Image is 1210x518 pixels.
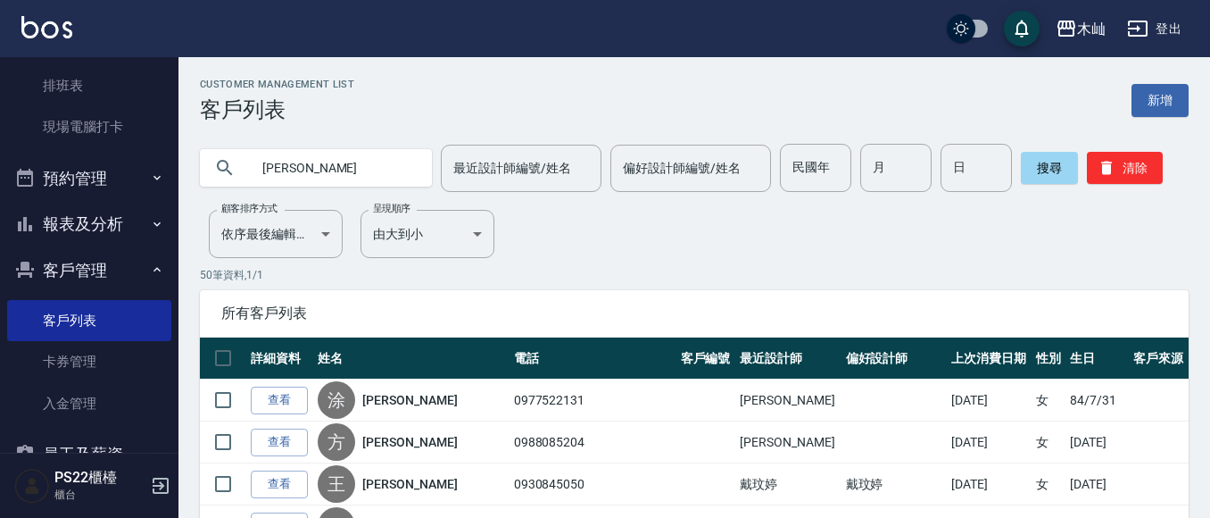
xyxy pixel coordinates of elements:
[21,16,72,38] img: Logo
[947,422,1032,464] td: [DATE]
[1065,380,1129,422] td: 84/7/31
[1077,18,1106,40] div: 木屾
[251,387,308,414] a: 查看
[1032,338,1065,380] th: 性別
[54,487,145,503] p: 櫃台
[1032,380,1065,422] td: 女
[735,422,841,464] td: [PERSON_NAME]
[313,338,510,380] th: 姓名
[947,380,1032,422] td: [DATE]
[1021,152,1078,184] button: 搜尋
[7,65,171,106] a: 排班表
[676,338,736,380] th: 客戶編號
[362,433,457,451] a: [PERSON_NAME]
[7,155,171,202] button: 預約管理
[7,201,171,247] button: 報表及分析
[362,391,457,409] a: [PERSON_NAME]
[1004,11,1040,46] button: save
[947,338,1032,380] th: 上次消費日期
[7,106,171,147] a: 現場電腦打卡
[200,267,1189,283] p: 50 筆資料, 1 / 1
[7,341,171,382] a: 卡券管理
[1131,84,1189,117] a: 新增
[251,429,308,456] a: 查看
[841,464,947,505] td: 戴玟婷
[1048,11,1113,47] button: 木屾
[1065,422,1129,464] td: [DATE]
[510,464,676,505] td: 0930845050
[361,210,494,258] div: 由大到小
[735,338,841,380] th: 最近設計師
[246,338,313,380] th: 詳細資料
[251,471,308,498] a: 查看
[200,97,354,122] h3: 客戶列表
[1032,422,1065,464] td: 女
[7,383,171,424] a: 入金管理
[510,380,676,422] td: 0977522131
[735,464,841,505] td: 戴玟婷
[510,338,676,380] th: 電話
[250,144,418,192] input: 搜尋關鍵字
[1032,464,1065,505] td: 女
[947,464,1032,505] td: [DATE]
[7,300,171,341] a: 客戶列表
[200,79,354,90] h2: Customer Management List
[1065,464,1129,505] td: [DATE]
[841,338,947,380] th: 偏好設計師
[7,247,171,294] button: 客戶管理
[510,422,676,464] td: 0988085204
[1120,13,1189,46] button: 登出
[14,468,50,504] img: Person
[318,423,355,461] div: 方
[54,469,145,487] h5: PS22櫃檯
[362,475,457,493] a: [PERSON_NAME]
[209,210,343,258] div: 依序最後編輯時間
[1087,152,1163,184] button: 清除
[1065,338,1129,380] th: 生日
[221,305,1167,322] span: 所有客戶列表
[318,465,355,503] div: 王
[1129,338,1189,380] th: 客戶來源
[373,202,410,215] label: 呈現順序
[318,381,355,419] div: 涂
[7,431,171,478] button: 員工及薪資
[735,380,841,422] td: [PERSON_NAME]
[221,202,278,215] label: 顧客排序方式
